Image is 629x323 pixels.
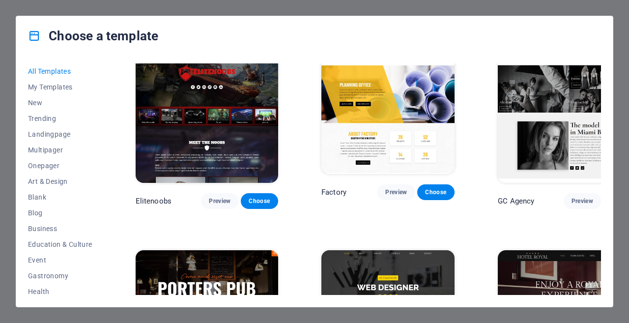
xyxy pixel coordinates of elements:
[28,126,92,142] button: Landingpage
[28,99,92,107] span: New
[28,268,92,284] button: Gastronomy
[377,184,415,200] button: Preview
[28,284,92,299] button: Health
[28,240,92,248] span: Education & Culture
[28,142,92,158] button: Multipager
[28,95,92,111] button: New
[136,196,172,206] p: Elitenoobs
[498,196,534,206] p: GC Agency
[28,256,92,264] span: Event
[28,205,92,221] button: Blog
[241,193,278,209] button: Choose
[136,52,278,183] img: Elitenoobs
[28,209,92,217] span: Blog
[28,174,92,189] button: Art & Design
[28,189,92,205] button: Blank
[28,221,92,236] button: Business
[321,187,346,197] p: Factory
[28,158,92,174] button: Onepager
[28,79,92,95] button: My Templates
[209,197,230,205] span: Preview
[385,188,407,196] span: Preview
[28,146,92,154] span: Multipager
[28,162,92,170] span: Onepager
[201,193,238,209] button: Preview
[28,177,92,185] span: Art & Design
[28,252,92,268] button: Event
[249,197,270,205] span: Choose
[417,184,455,200] button: Choose
[28,83,92,91] span: My Templates
[564,193,601,209] button: Preview
[28,288,92,295] span: Health
[28,193,92,201] span: Blank
[28,111,92,126] button: Trending
[425,188,447,196] span: Choose
[572,197,593,205] span: Preview
[321,52,455,175] img: Factory
[28,130,92,138] span: Landingpage
[28,225,92,233] span: Business
[28,28,158,44] h4: Choose a template
[28,115,92,122] span: Trending
[28,236,92,252] button: Education & Culture
[28,67,92,75] span: All Templates
[28,63,92,79] button: All Templates
[28,272,92,280] span: Gastronomy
